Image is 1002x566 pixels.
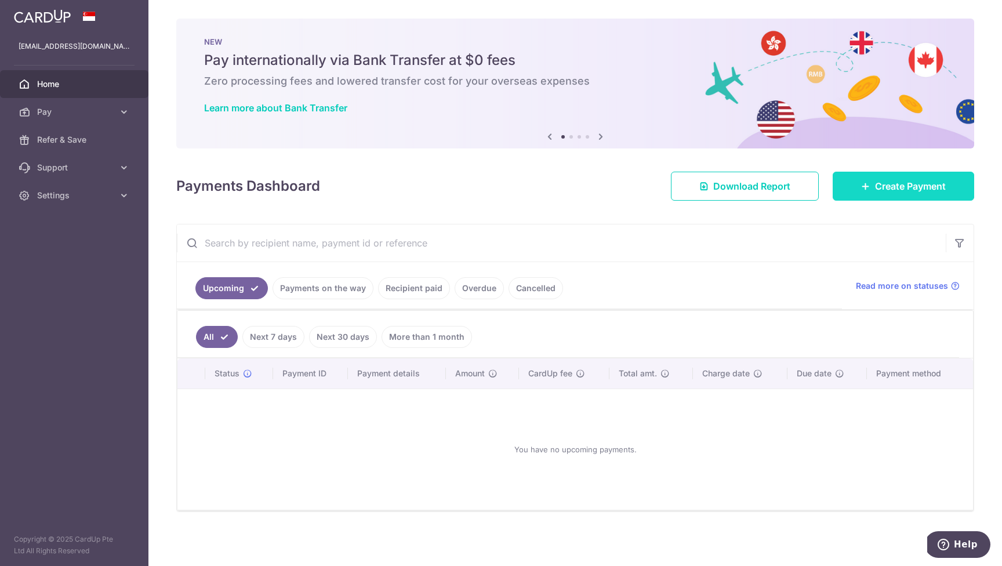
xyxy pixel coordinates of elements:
a: Overdue [455,277,504,299]
span: Refer & Save [37,134,114,146]
p: NEW [204,37,946,46]
span: Amount [455,368,485,379]
a: Download Report [671,172,819,201]
span: Settings [37,190,114,201]
p: [EMAIL_ADDRESS][DOMAIN_NAME] [19,41,130,52]
a: More than 1 month [382,326,472,348]
h5: Pay internationally via Bank Transfer at $0 fees [204,51,946,70]
span: Create Payment [875,179,946,193]
input: Search by recipient name, payment id or reference [177,224,946,262]
span: Due date [797,368,832,379]
span: Total amt. [619,368,657,379]
a: Learn more about Bank Transfer [204,102,347,114]
th: Payment ID [273,358,348,389]
div: You have no upcoming payments. [191,398,959,500]
a: Next 7 days [242,326,304,348]
img: CardUp [14,9,71,23]
th: Payment details [348,358,445,389]
span: Download Report [713,179,790,193]
span: Home [37,78,114,90]
a: Upcoming [195,277,268,299]
span: CardUp fee [528,368,572,379]
a: Payments on the way [273,277,373,299]
a: Cancelled [509,277,563,299]
span: Status [215,368,239,379]
span: Read more on statuses [856,280,948,292]
a: Read more on statuses [856,280,960,292]
a: Recipient paid [378,277,450,299]
iframe: Opens a widget where you can find more information [927,531,990,560]
span: Support [37,162,114,173]
span: Pay [37,106,114,118]
h6: Zero processing fees and lowered transfer cost for your overseas expenses [204,74,946,88]
th: Payment method [867,358,973,389]
a: Create Payment [833,172,974,201]
h4: Payments Dashboard [176,176,320,197]
span: Charge date [702,368,750,379]
img: Bank transfer banner [176,19,974,148]
a: Next 30 days [309,326,377,348]
a: All [196,326,238,348]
